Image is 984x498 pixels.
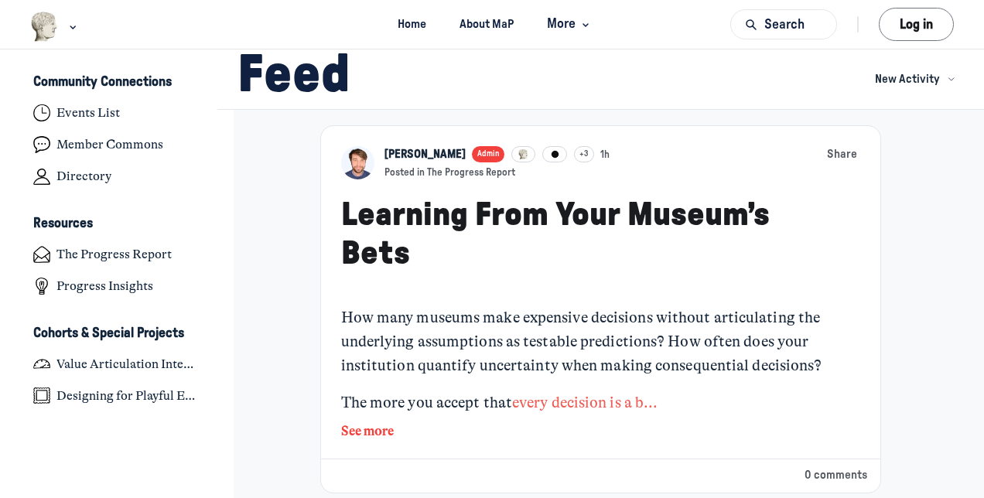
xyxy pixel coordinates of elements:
[217,49,984,110] header: Page Header
[875,71,940,88] span: New Activity
[446,10,528,39] a: About MaP
[20,211,214,237] button: ResourcesCollapse space
[20,320,214,346] button: Cohorts & Special ProjectsCollapse space
[56,105,120,121] h4: Events List
[20,70,214,96] button: Community ConnectionsCollapse space
[33,74,172,90] h3: Community Connections
[30,12,59,42] img: Museums as Progress logo
[237,43,852,115] h1: Feed
[341,198,770,270] a: Learning From Your Museum’s Bets
[30,10,80,43] button: Museums as Progress logo
[20,131,214,159] a: Member Commons
[341,146,374,179] a: View Kyle Bowen profile
[20,350,214,378] a: Value Articulation Intensive (Cultural Leadership Lab)
[384,146,610,179] button: View Kyle Bowen profileAdmin+31hPosted in The Progress Report
[534,10,600,39] button: More
[20,272,214,301] a: Progress Insights
[20,381,214,410] a: Designing for Playful Engagement
[547,14,593,35] span: More
[56,137,163,152] h4: Member Commons
[56,169,111,184] h4: Directory
[805,467,867,484] button: 0 comments
[865,64,964,94] button: New Activity
[879,8,954,41] button: Log in
[579,148,588,161] span: +3
[824,142,861,165] button: Share
[384,10,440,39] a: Home
[341,421,861,442] button: See more
[56,247,172,262] h4: The Progress Report
[730,9,837,39] button: Search
[56,278,153,294] h4: Progress Insights
[56,388,200,404] h4: Designing for Playful Engagement
[20,99,214,128] a: Events List
[341,306,861,377] p: How many museums make expensive decisions without articulating the underlying assumptions as test...
[20,162,214,191] a: Directory
[384,146,466,163] a: View Kyle Bowen profile
[20,240,214,269] a: The Progress Report
[341,391,861,415] p: The more you accept that
[600,148,610,162] a: 1h
[827,146,857,163] span: Share
[33,216,93,232] h3: Resources
[477,148,500,161] span: Admin
[512,394,658,411] a: every decision is a b...
[56,356,200,372] h4: Value Articulation Intensive (Cultural Leadership Lab)
[384,166,515,179] button: Posted in The Progress Report
[33,326,184,342] h3: Cohorts & Special Projects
